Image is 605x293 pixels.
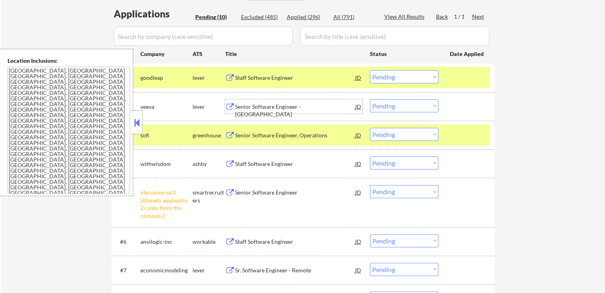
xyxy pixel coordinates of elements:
div: Applied (296) [287,13,327,21]
div: Applications [114,9,193,19]
div: lever [193,74,225,82]
div: JD [354,70,362,85]
div: withwisdom [140,160,193,168]
div: Date Applied [450,50,485,58]
div: Senior Software Engineer, Operations [235,131,355,139]
div: Title [225,50,362,58]
div: Sr. Software Engineer - Remote [235,266,355,274]
div: JD [354,263,362,277]
div: Excluded (485) [241,13,281,21]
div: Staff Software Engineer [235,74,355,82]
div: JD [354,234,362,249]
div: JD [354,156,362,171]
div: Back [436,13,449,21]
div: veeva [140,103,193,111]
div: lever [193,103,225,111]
div: #6 [120,238,134,246]
div: Senior Software Engineer - [GEOGRAPHIC_DATA] [235,103,355,118]
div: smartrecruiters [193,189,225,204]
div: All (791) [333,13,373,21]
div: workable [193,238,225,246]
div: lever [193,266,225,274]
div: Senior Software Engineer [235,189,355,197]
div: anvilogic-inc [140,238,193,246]
input: Search by title (case sensitive) [300,27,489,46]
div: Company [140,50,193,58]
div: View All Results [384,13,427,21]
div: nbcuniversal3 [Already applied to 2+ jobs from this company] [140,189,193,220]
div: Staff Software Engineer [235,238,355,246]
div: economicmodeling [140,266,193,274]
input: Search by company (case sensitive) [114,27,293,46]
div: Next [472,13,485,21]
div: Staff Software Engineer [235,160,355,168]
div: goodleap [140,74,193,82]
div: JD [354,185,362,199]
div: 1 / 1 [454,13,472,21]
div: ATS [193,50,225,58]
div: #7 [120,266,134,274]
div: Status [370,46,438,61]
div: greenhouse [193,131,225,139]
div: ashby [193,160,225,168]
div: Pending (10) [195,13,235,21]
div: JD [354,99,362,114]
div: JD [354,128,362,142]
div: sofi [140,131,193,139]
div: Location Inclusions: [8,57,130,65]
